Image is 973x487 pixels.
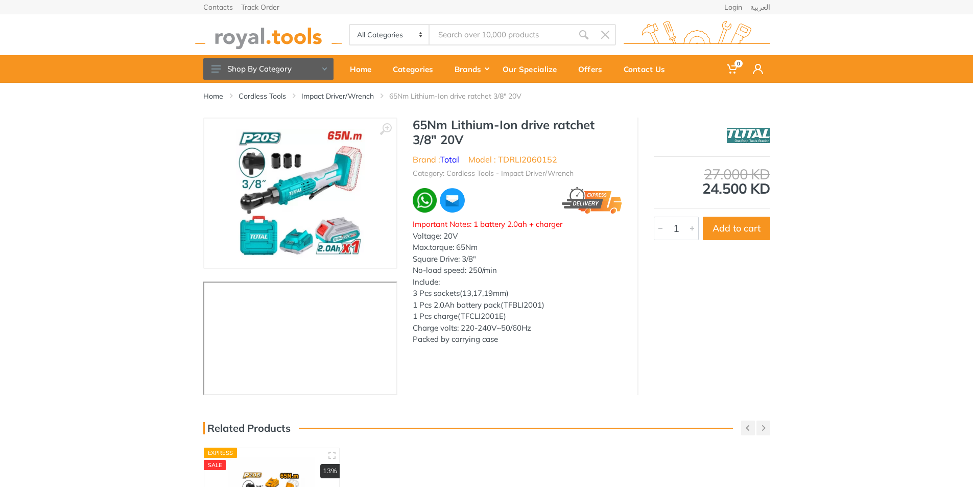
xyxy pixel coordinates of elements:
[203,282,397,395] iframe: To enrich screen reader interactions, please activate Accessibility in Grammarly extension settings
[616,58,679,80] div: Contact Us
[203,422,291,434] h3: Related Products
[239,91,286,101] a: Cordless Tools
[350,25,430,44] select: Category
[413,153,459,166] li: Brand :
[236,129,365,258] img: Royal Tools - 65Nm Lithium-Ion drive ratchet 3/8
[203,58,334,80] button: Shop By Category
[413,118,622,147] h1: 65Nm Lithium-Ion drive ratchet 3/8" 20V
[571,58,616,80] div: Offers
[413,219,562,229] span: Important Notes: 1 battery 2.0ah + charger
[389,91,537,101] li: 65Nm Lithium-Ion drive ratchet 3/8" 20V
[386,55,447,83] a: Categories
[413,168,574,179] li: Category: Cordless Tools - Impact Driver/Wrench
[616,55,679,83] a: Contact Us
[750,4,770,11] a: العربية
[654,167,770,181] div: 27.000 KD
[495,58,571,80] div: Our Specialize
[386,58,447,80] div: Categories
[241,4,279,11] a: Track Order
[203,91,223,101] a: Home
[343,58,386,80] div: Home
[320,464,340,478] div: 13%
[734,60,743,67] span: 0
[468,153,557,166] li: Model : TDRLI2060152
[447,58,495,80] div: Brands
[720,55,746,83] a: 0
[727,123,770,148] img: Total
[724,4,742,11] a: Login
[203,91,770,101] nav: breadcrumb
[624,21,770,49] img: royal.tools Logo
[440,154,459,165] a: Total
[430,24,573,45] input: Site search
[654,167,770,196] div: 24.500 KD
[301,91,374,101] a: Impact Driver/Wrench
[703,217,770,240] button: Add to cart
[413,230,622,345] div: Voltage: 20V Max.torque: 65Nm Square Drive: 3/8" No-load speed: 250/min Include: 3 Pcs sockets(13...
[439,187,465,214] img: ma.webp
[343,55,386,83] a: Home
[195,21,342,49] img: royal.tools Logo
[413,188,437,213] img: wa.webp
[571,55,616,83] a: Offers
[495,55,571,83] a: Our Specialize
[203,4,233,11] a: Contacts
[204,460,226,470] div: SALE
[204,448,238,458] div: Express
[562,187,622,214] img: express.png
